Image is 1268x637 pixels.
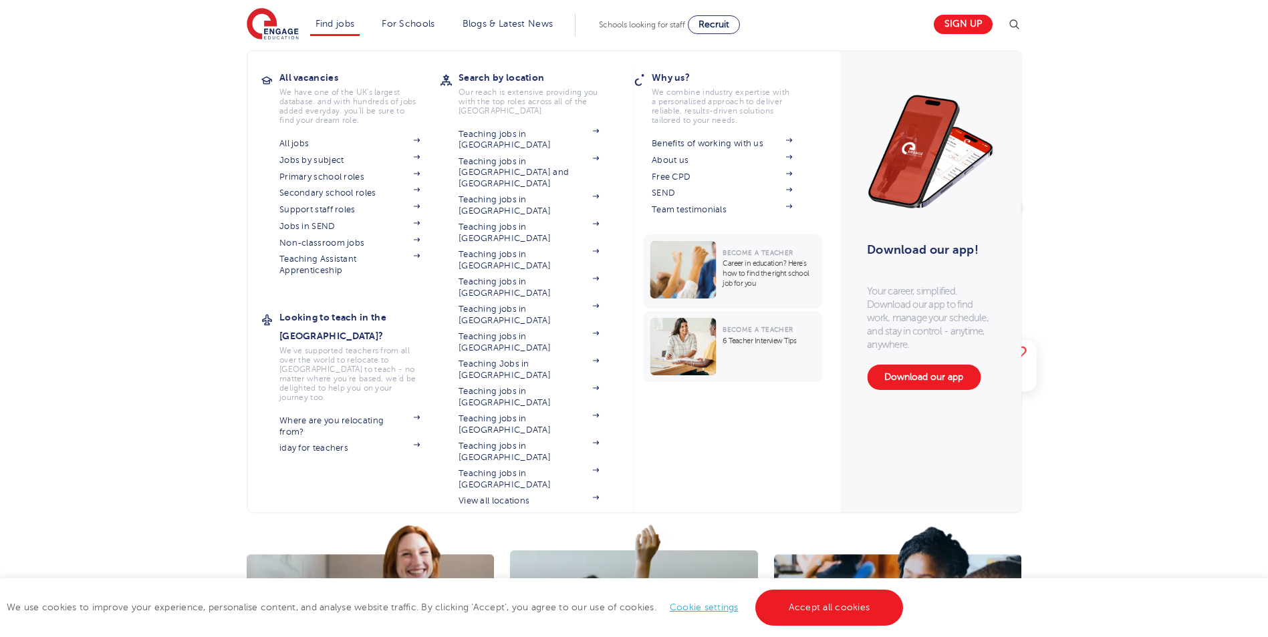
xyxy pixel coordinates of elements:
a: Download our app [867,365,981,390]
a: Teaching jobs in [GEOGRAPHIC_DATA] [459,304,599,326]
a: Teaching jobs in [GEOGRAPHIC_DATA] [459,194,599,216]
a: Teaching jobs in [GEOGRAPHIC_DATA] [459,249,599,271]
h3: Search by location [459,68,619,87]
span: Schools looking for staff [599,20,685,29]
a: All jobs [279,138,420,149]
span: Become a Teacher [723,326,793,333]
a: Recruit [688,15,740,34]
a: Sign up [934,15,993,34]
a: Primary school roles [279,172,420,182]
a: Teaching jobs in [GEOGRAPHIC_DATA] [459,129,599,151]
a: Become a TeacherCareer in education? Here’s how to find the right school job for you [643,234,826,308]
span: Recruit [699,19,729,29]
h3: Looking to teach in the [GEOGRAPHIC_DATA]? [279,308,440,345]
a: View all locations [459,495,599,506]
a: Non-classroom jobs [279,238,420,248]
a: Support staff roles [279,204,420,215]
a: Teaching jobs in [GEOGRAPHIC_DATA] [459,222,599,244]
a: Accept all cookies [755,590,904,626]
a: iday for teachers [279,443,420,453]
p: Your career, simplified. Download our app to find work, manage your schedule, and stay in control... [867,284,994,351]
a: Cookie settings [670,602,739,612]
a: Search by locationOur reach is extensive providing you with the top roles across all of the [GEOG... [459,68,619,116]
a: Benefits of working with us [652,138,792,149]
a: Become a Teacher6 Teacher Interview Tips [643,311,826,382]
p: We combine industry expertise with a personalised approach to deliver reliable, results-driven so... [652,87,792,125]
p: 6 Teacher Interview Tips [723,336,815,346]
a: Teaching jobs in [GEOGRAPHIC_DATA] [459,441,599,463]
a: Teaching Assistant Apprenticeship [279,254,420,276]
img: Engage Education [247,8,299,41]
a: All vacanciesWe have one of the UK's largest database. and with hundreds of jobs added everyday. ... [279,68,440,125]
a: Team testimonials [652,204,792,215]
a: Free CPD [652,172,792,182]
a: Jobs in SEND [279,221,420,232]
a: For Schools [382,19,434,29]
a: SEND [652,188,792,198]
a: Teaching jobs in [GEOGRAPHIC_DATA] [459,413,599,435]
p: We've supported teachers from all over the world to relocate to [GEOGRAPHIC_DATA] to teach - no m... [279,346,420,402]
a: Jobs by subject [279,155,420,166]
a: Secondary school roles [279,188,420,198]
p: Our reach is extensive providing you with the top roles across all of the [GEOGRAPHIC_DATA] [459,87,599,116]
a: Teaching Jobs in [GEOGRAPHIC_DATA] [459,359,599,381]
p: We have one of the UK's largest database. and with hundreds of jobs added everyday. you'll be sur... [279,87,420,125]
h3: Why us? [652,68,812,87]
span: Become a Teacher [723,249,793,256]
a: Why us?We combine industry expertise with a personalised approach to deliver reliable, results-dr... [652,68,812,125]
a: Teaching jobs in [GEOGRAPHIC_DATA] and [GEOGRAPHIC_DATA] [459,156,599,189]
a: Looking to teach in the [GEOGRAPHIC_DATA]?We've supported teachers from all over the world to rel... [279,308,440,402]
p: Career in education? Here’s how to find the right school job for you [723,258,815,288]
h3: Download our app! [867,235,988,264]
h3: All vacancies [279,68,440,87]
a: Blogs & Latest News [463,19,553,29]
a: Teaching jobs in [GEOGRAPHIC_DATA] [459,276,599,298]
a: About us [652,155,792,166]
a: Teaching jobs in [GEOGRAPHIC_DATA] [459,386,599,408]
a: Teaching jobs in [GEOGRAPHIC_DATA] [459,331,599,353]
a: Teaching jobs in [GEOGRAPHIC_DATA] [459,468,599,490]
a: Find jobs [315,19,355,29]
a: Where are you relocating from? [279,415,420,437]
span: We use cookies to improve your experience, personalise content, and analyse website traffic. By c... [7,602,906,612]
